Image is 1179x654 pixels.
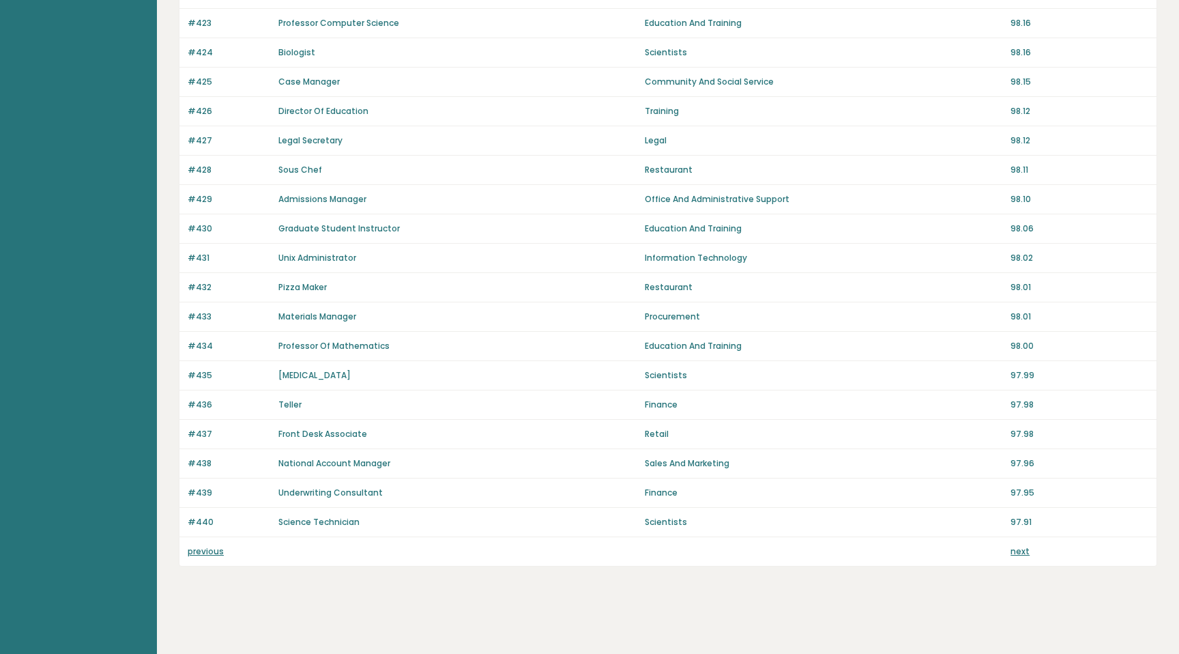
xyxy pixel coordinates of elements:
[188,164,270,176] p: #428
[188,428,270,440] p: #437
[645,17,1003,29] p: Education And Training
[278,516,360,528] a: Science Technician
[278,281,327,293] a: Pizza Maker
[278,487,383,498] a: Underwriting Consultant
[1010,164,1148,176] p: 98.11
[278,399,302,410] a: Teller
[1010,281,1148,294] p: 98.01
[645,193,1003,205] p: Office And Administrative Support
[188,281,270,294] p: #432
[1010,399,1148,411] p: 97.98
[1010,340,1148,352] p: 98.00
[278,76,340,87] a: Case Manager
[188,369,270,382] p: #435
[188,252,270,264] p: #431
[645,457,1003,470] p: Sales And Marketing
[188,516,270,528] p: #440
[1010,134,1148,147] p: 98.12
[188,457,270,470] p: #438
[645,399,1003,411] p: Finance
[645,428,1003,440] p: Retail
[1010,105,1148,117] p: 98.12
[645,281,1003,294] p: Restaurant
[188,311,270,323] p: #433
[1010,193,1148,205] p: 98.10
[645,340,1003,352] p: Education And Training
[188,223,270,235] p: #430
[278,164,322,175] a: Sous Chef
[645,164,1003,176] p: Restaurant
[278,223,400,234] a: Graduate Student Instructor
[278,311,356,322] a: Materials Manager
[278,134,343,146] a: Legal Secretary
[188,17,270,29] p: #423
[188,105,270,117] p: #426
[1010,46,1148,59] p: 98.16
[645,369,1003,382] p: Scientists
[278,457,390,469] a: National Account Manager
[1010,223,1148,235] p: 98.06
[278,105,368,117] a: Director Of Education
[278,428,367,440] a: Front Desk Associate
[645,76,1003,88] p: Community And Social Service
[645,487,1003,499] p: Finance
[1010,487,1148,499] p: 97.95
[278,252,356,264] a: Unix Administrator
[278,340,390,352] a: Professor Of Mathematics
[278,46,315,58] a: Biologist
[645,134,1003,147] p: Legal
[645,252,1003,264] p: Information Technology
[188,46,270,59] p: #424
[278,17,399,29] a: Professor Computer Science
[1010,369,1148,382] p: 97.99
[188,340,270,352] p: #434
[1010,252,1148,264] p: 98.02
[1010,76,1148,88] p: 98.15
[645,516,1003,528] p: Scientists
[645,105,1003,117] p: Training
[645,223,1003,235] p: Education And Training
[188,399,270,411] p: #436
[278,193,366,205] a: Admissions Manager
[188,545,224,557] a: previous
[1010,516,1148,528] p: 97.91
[1010,311,1148,323] p: 98.01
[188,487,270,499] p: #439
[1010,457,1148,470] p: 97.96
[645,46,1003,59] p: Scientists
[1010,428,1148,440] p: 97.98
[278,369,351,381] a: [MEDICAL_DATA]
[645,311,1003,323] p: Procurement
[188,193,270,205] p: #429
[1010,17,1148,29] p: 98.16
[188,76,270,88] p: #425
[188,134,270,147] p: #427
[1010,545,1030,557] a: next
